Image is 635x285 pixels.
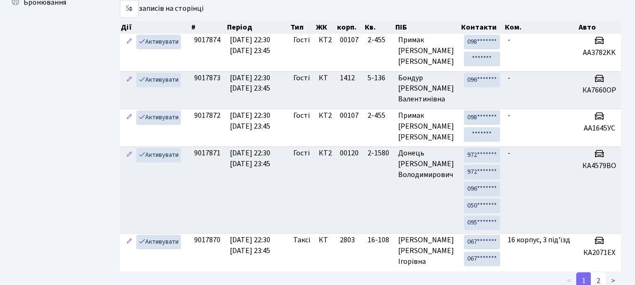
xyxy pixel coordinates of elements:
span: 9017872 [194,110,220,121]
span: 00107 [340,110,359,121]
a: Активувати [136,110,181,125]
th: Контакти [460,21,504,34]
h5: АА1645УС [581,124,617,133]
span: 00107 [340,35,359,45]
span: КТ [319,235,332,246]
th: Ком. [504,21,578,34]
span: - [508,148,510,158]
span: 9017870 [194,235,220,245]
th: Авто [578,21,621,34]
span: [DATE] 22:30 [DATE] 23:45 [230,148,270,169]
span: 5-136 [368,73,391,84]
span: 2-1580 [368,148,391,159]
a: Редагувати [124,235,135,249]
th: корп. [336,21,364,34]
th: ЖК [315,21,336,34]
th: ПІБ [394,21,460,34]
span: [DATE] 22:30 [DATE] 23:45 [230,73,270,94]
th: Період [226,21,290,34]
span: - [508,35,510,45]
th: # [190,21,226,34]
span: 2-455 [368,110,391,121]
span: 16 корпус, 3 під'їзд [508,235,570,245]
th: Кв. [364,21,394,34]
span: КТ2 [319,110,332,121]
span: Гості [293,73,310,84]
a: Активувати [136,35,181,49]
span: КТ2 [319,148,332,159]
th: Дії [120,21,190,34]
span: 9017873 [194,73,220,83]
span: Гості [293,110,310,121]
span: - [508,110,510,121]
span: [DATE] 22:30 [DATE] 23:45 [230,235,270,256]
a: Активувати [136,235,181,249]
span: 2-455 [368,35,391,46]
span: - [508,73,510,83]
h5: КА7660ОР [581,86,617,95]
span: [DATE] 22:30 [DATE] 23:45 [230,110,270,131]
span: 16-108 [368,235,391,246]
th: Тип [290,21,315,34]
span: Донець [PERSON_NAME] Володимирович [398,148,456,180]
h5: AA3782KK [581,48,617,57]
a: Редагувати [124,110,135,125]
span: Гості [293,35,310,46]
span: Бондур [PERSON_NAME] Валентинівна [398,73,456,105]
span: КТ [319,73,332,84]
span: 9017874 [194,35,220,45]
span: [DATE] 22:30 [DATE] 23:45 [230,35,270,56]
h5: КА2071ЕХ [581,248,617,257]
a: Активувати [136,73,181,87]
span: КТ2 [319,35,332,46]
a: Активувати [136,148,181,162]
span: Примак [PERSON_NAME] [PERSON_NAME] [398,110,456,143]
a: Редагувати [124,73,135,87]
h5: КА4579ВО [581,162,617,170]
span: 9017871 [194,148,220,158]
span: 1412 [340,73,355,83]
span: Гості [293,148,310,159]
a: Редагувати [124,35,135,49]
span: 00120 [340,148,359,158]
span: [PERSON_NAME] [PERSON_NAME] Ігорівна [398,235,456,267]
a: Редагувати [124,148,135,162]
span: 2803 [340,235,355,245]
span: Примак [PERSON_NAME] [PERSON_NAME] [398,35,456,67]
span: Таксі [293,235,310,246]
